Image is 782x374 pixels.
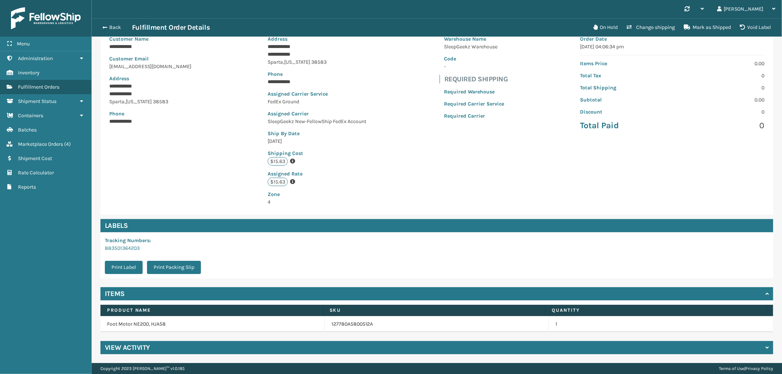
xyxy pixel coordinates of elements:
a: 883501364203 [105,245,140,251]
span: Administration [18,55,53,62]
p: Assigned Carrier Service [268,90,368,98]
span: Address [109,75,129,82]
p: SleepGeekz New-FellowShip FedEx Account [268,118,368,125]
img: logo [11,7,81,29]
h3: Fulfillment Order Details [132,23,210,32]
p: 0 [677,120,764,131]
span: [US_STATE] [284,59,310,65]
span: Address [268,36,287,42]
h4: Required Shipping [444,75,509,84]
p: Total Shipping [580,84,668,92]
span: Rate Calculator [18,170,54,176]
i: Mark as Shipped [684,25,690,30]
span: , [283,59,284,65]
p: Zone [268,190,368,198]
span: Containers [18,112,43,119]
p: FedEx Ground [268,98,368,105]
p: Assigned Carrier [268,110,368,118]
span: 38583 [311,59,327,65]
a: Privacy Policy [745,366,773,371]
p: Required Warehouse [444,88,504,96]
i: Change shipping [627,25,632,30]
label: Quantity [552,307,761,314]
p: $15.63 [268,157,288,166]
span: [US_STATE] [126,99,152,105]
p: Discount [580,108,668,116]
span: ( 4 ) [64,141,71,147]
p: [EMAIL_ADDRESS][DOMAIN_NAME] [109,63,191,70]
span: , [125,99,126,105]
td: Foot Motor NE200, HJA58 [100,316,325,332]
p: Phone [268,70,368,78]
p: 0 [677,72,764,79]
p: Total Tax [580,72,668,79]
p: Customer Email [109,55,191,63]
p: Required Carrier Service [444,100,504,108]
button: Void Label [735,20,775,35]
p: Copyright 2023 [PERSON_NAME]™ v 1.0.185 [100,363,185,374]
h4: Items [105,289,125,298]
p: 0.00 [677,60,764,67]
button: Back [98,24,132,31]
h4: View Activity [105,343,150,352]
button: Change shipping [622,20,679,35]
p: Phone [109,110,191,118]
span: Shipment Cost [18,155,52,162]
p: [DATE] [268,137,368,145]
span: Reports [18,184,36,190]
span: Tracking Numbers : [105,237,151,244]
p: Order Date [580,35,764,43]
p: 0.00 [677,96,764,104]
label: Product Name [107,307,316,314]
p: Assigned Rate [268,170,368,178]
button: On Hold [589,20,622,35]
p: Ship By Date [268,130,368,137]
button: Print Packing Slip [147,261,201,274]
p: 0 [677,108,764,116]
a: Terms of Use [719,366,744,371]
span: Inventory [18,70,40,76]
p: - [444,63,504,70]
span: Sparta [268,59,283,65]
td: 1 [549,316,773,332]
span: Menu [17,41,30,47]
i: VOIDLABEL [740,25,745,30]
a: 127780A5800512A [331,321,373,328]
span: Batches [18,127,37,133]
p: Customer Name [109,35,191,43]
p: Total Paid [580,120,668,131]
label: SKU [330,307,539,314]
h4: Labels [100,219,773,232]
span: 38583 [153,99,168,105]
span: Fulfillment Orders [18,84,59,90]
i: On Hold [593,25,598,30]
p: [DATE] 04:06:34 pm [580,43,764,51]
p: Required Carrier [444,112,504,120]
p: $15.63 [268,178,288,186]
span: Marketplace Orders [18,141,63,147]
span: 4 [268,190,368,205]
p: SleepGeekz Warehouse [444,43,504,51]
span: Shipment Status [18,98,56,104]
p: 0 [677,84,764,92]
span: Sparta [109,99,125,105]
p: Shipping Cost [268,149,368,157]
p: Items Price [580,60,668,67]
button: Print Label [105,261,143,274]
p: Subtotal [580,96,668,104]
button: Mark as Shipped [679,20,735,35]
p: Warehouse Name [444,35,504,43]
div: | [719,363,773,374]
p: Code [444,55,504,63]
